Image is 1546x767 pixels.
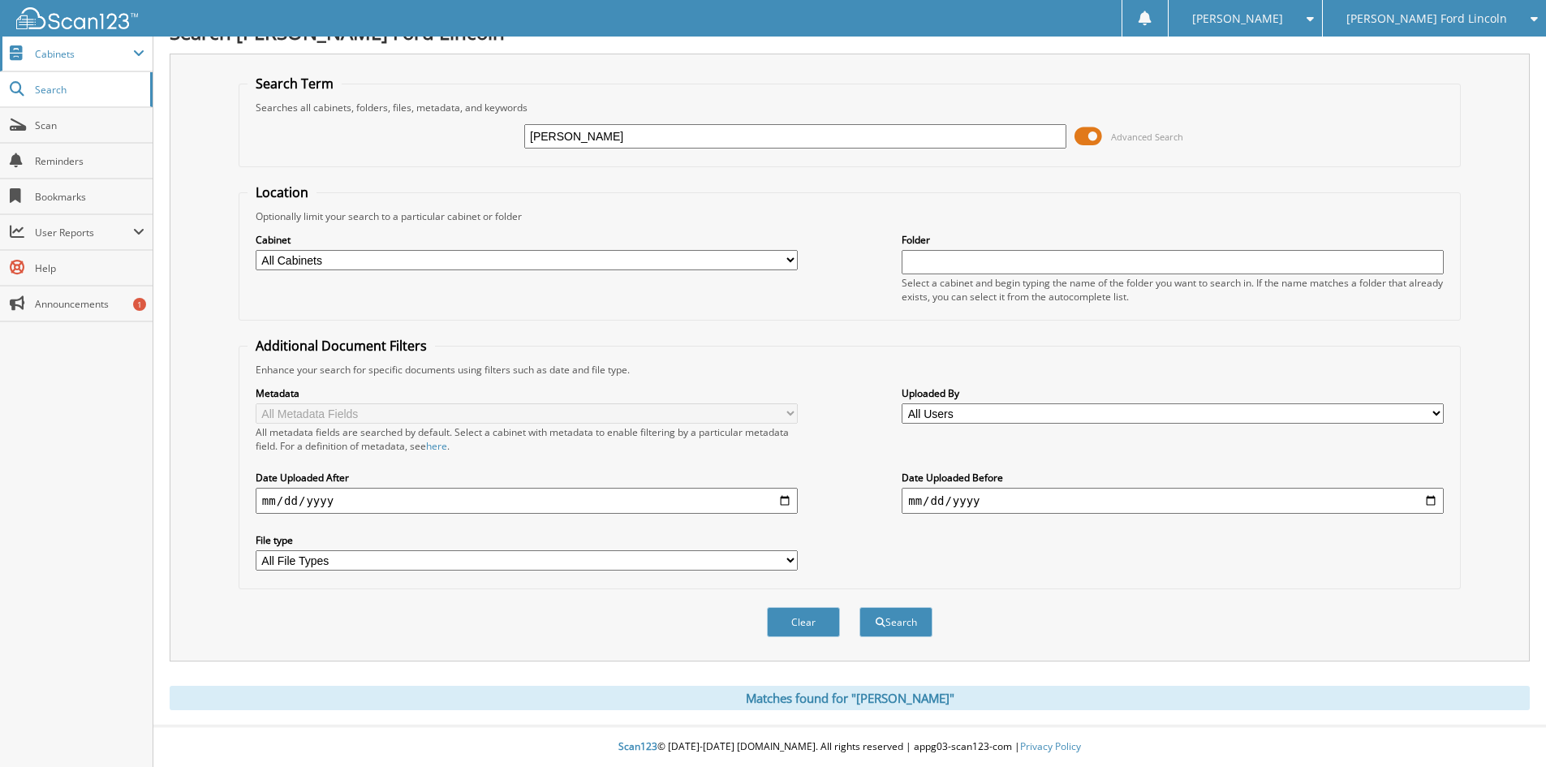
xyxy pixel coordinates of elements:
[35,118,144,132] span: Scan
[618,739,657,753] span: Scan123
[35,226,133,239] span: User Reports
[256,533,798,547] label: File type
[248,209,1452,223] div: Optionally limit your search to a particular cabinet or folder
[1346,14,1507,24] span: [PERSON_NAME] Ford Lincoln
[35,190,144,204] span: Bookmarks
[133,298,146,311] div: 1
[767,607,840,637] button: Clear
[153,727,1546,767] div: © [DATE]-[DATE] [DOMAIN_NAME]. All rights reserved | appg03-scan123-com |
[426,439,447,453] a: here
[902,471,1444,485] label: Date Uploaded Before
[902,276,1444,304] div: Select a cabinet and begin typing the name of the folder you want to search in. If the name match...
[256,471,798,485] label: Date Uploaded After
[35,261,144,275] span: Help
[1465,689,1546,767] iframe: Chat Widget
[248,183,317,201] legend: Location
[35,83,142,97] span: Search
[248,337,435,355] legend: Additional Document Filters
[256,488,798,514] input: start
[35,154,144,168] span: Reminders
[1192,14,1283,24] span: [PERSON_NAME]
[859,607,932,637] button: Search
[248,363,1452,377] div: Enhance your search for specific documents using filters such as date and file type.
[256,386,798,400] label: Metadata
[256,233,798,247] label: Cabinet
[16,7,138,29] img: scan123-logo-white.svg
[902,386,1444,400] label: Uploaded By
[35,297,144,311] span: Announcements
[1020,739,1081,753] a: Privacy Policy
[170,686,1530,710] div: Matches found for "[PERSON_NAME]"
[248,101,1452,114] div: Searches all cabinets, folders, files, metadata, and keywords
[902,488,1444,514] input: end
[1111,131,1183,143] span: Advanced Search
[248,75,342,93] legend: Search Term
[35,47,133,61] span: Cabinets
[256,425,798,453] div: All metadata fields are searched by default. Select a cabinet with metadata to enable filtering b...
[902,233,1444,247] label: Folder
